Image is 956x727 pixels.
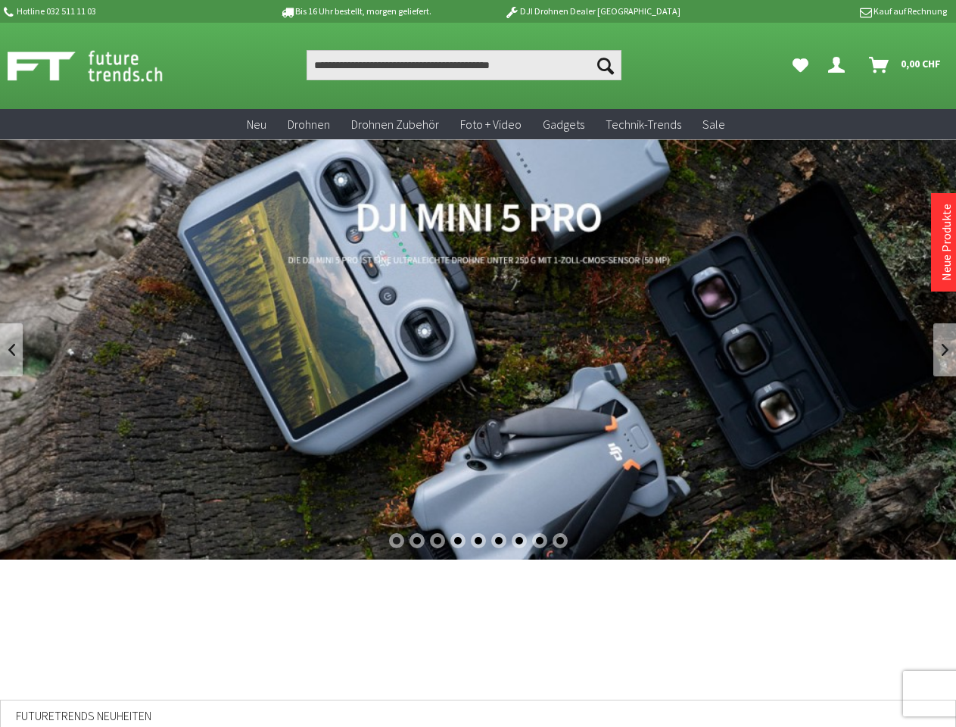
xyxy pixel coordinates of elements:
[785,50,816,80] a: Meine Favoriten
[512,533,527,548] div: 7
[474,2,710,20] p: DJI Drohnen Dealer [GEOGRAPHIC_DATA]
[553,533,568,548] div: 9
[351,117,439,132] span: Drohnen Zubehör
[471,533,486,548] div: 5
[532,533,547,548] div: 8
[460,117,522,132] span: Foto + Video
[236,109,277,140] a: Neu
[450,109,532,140] a: Foto + Video
[939,204,954,281] a: Neue Produkte
[430,533,445,548] div: 3
[8,47,196,85] img: Shop Futuretrends - zur Startseite wechseln
[692,109,736,140] a: Sale
[389,533,404,548] div: 1
[2,2,238,20] p: Hotline 032 511 11 03
[450,533,466,548] div: 4
[543,117,584,132] span: Gadgets
[595,109,692,140] a: Technik-Trends
[822,50,857,80] a: Dein Konto
[277,109,341,140] a: Drohnen
[606,117,681,132] span: Technik-Trends
[247,117,266,132] span: Neu
[702,117,725,132] span: Sale
[238,2,474,20] p: Bis 16 Uhr bestellt, morgen geliefert.
[341,109,450,140] a: Drohnen Zubehör
[711,2,947,20] p: Kauf auf Rechnung
[901,51,941,76] span: 0,00 CHF
[409,533,425,548] div: 2
[491,533,506,548] div: 6
[863,50,948,80] a: Warenkorb
[590,50,621,80] button: Suchen
[307,50,621,80] input: Produkt, Marke, Kategorie, EAN, Artikelnummer…
[532,109,595,140] a: Gadgets
[288,117,330,132] span: Drohnen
